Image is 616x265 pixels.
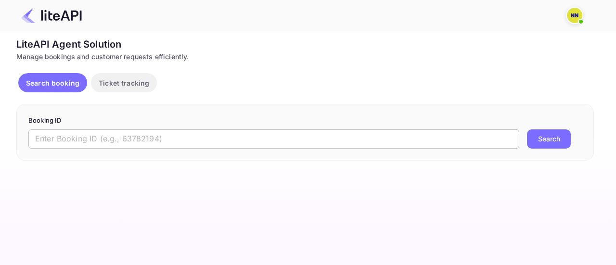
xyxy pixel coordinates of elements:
[21,8,82,23] img: LiteAPI Logo
[28,129,519,149] input: Enter Booking ID (e.g., 63782194)
[567,8,582,23] img: N/A N/A
[26,78,79,88] p: Search booking
[16,37,594,51] div: LiteAPI Agent Solution
[527,129,571,149] button: Search
[28,116,582,126] p: Booking ID
[16,51,594,62] div: Manage bookings and customer requests efficiently.
[99,78,149,88] p: Ticket tracking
